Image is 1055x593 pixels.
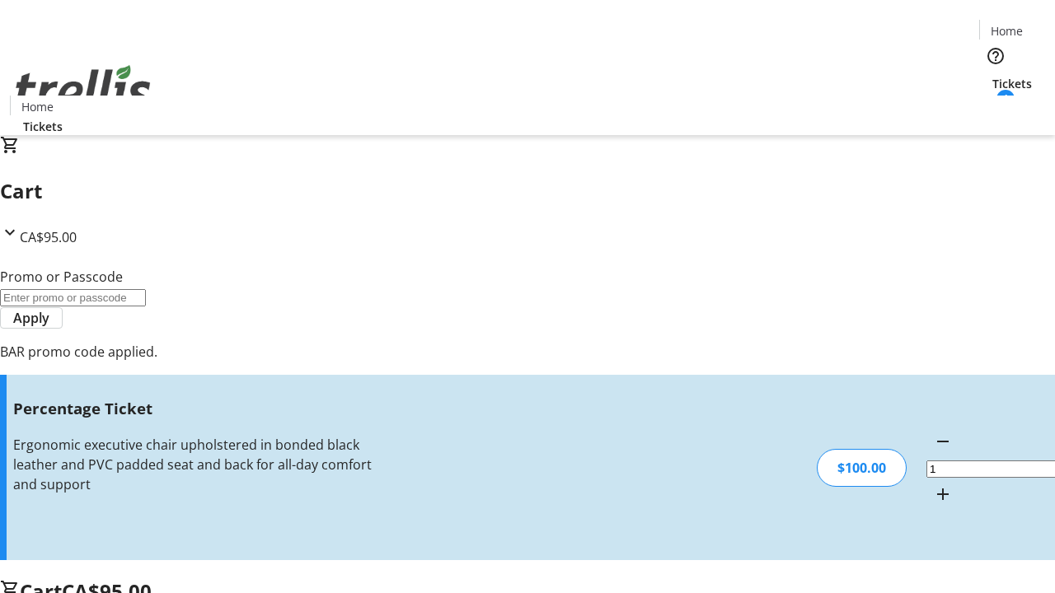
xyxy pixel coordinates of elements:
[20,228,77,246] span: CA$95.00
[979,92,1012,125] button: Cart
[13,435,373,494] div: Ergonomic executive chair upholstered in bonded black leather and PVC padded seat and back for al...
[11,98,63,115] a: Home
[980,22,1033,40] a: Home
[926,425,959,458] button: Decrement by one
[926,478,959,511] button: Increment by one
[979,40,1012,72] button: Help
[817,449,907,487] div: $100.00
[10,118,76,135] a: Tickets
[992,75,1032,92] span: Tickets
[979,75,1045,92] a: Tickets
[21,98,54,115] span: Home
[13,308,49,328] span: Apply
[10,47,157,129] img: Orient E2E Organization 6JrRoDDGgw's Logo
[23,118,63,135] span: Tickets
[991,22,1023,40] span: Home
[13,397,373,420] h3: Percentage Ticket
